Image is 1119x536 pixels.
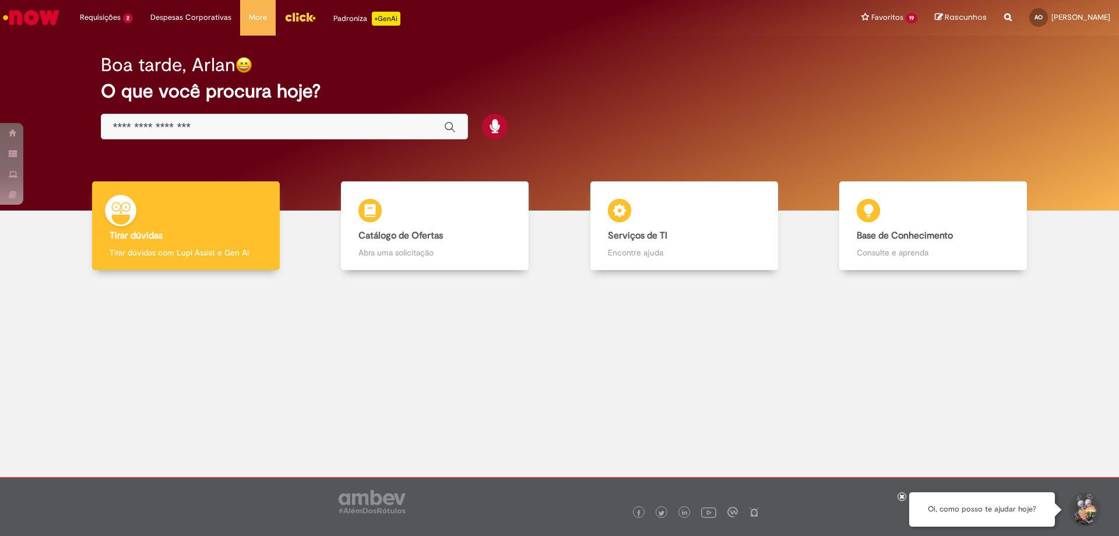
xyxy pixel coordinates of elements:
p: Abra uma solicitação [358,247,511,258]
a: Serviços de TI Encontre ajuda [559,181,809,271]
a: Catálogo de Ofertas Abra uma solicitação [311,181,560,271]
p: Consulte e aprenda [857,247,1009,258]
span: 19 [906,13,917,23]
img: logo_footer_ambev_rotulo_gray.png [339,490,406,513]
span: More [249,12,267,23]
span: AO [1034,13,1043,21]
span: Rascunhos [945,12,987,23]
a: Rascunhos [935,12,987,23]
img: ServiceNow [1,6,61,29]
img: logo_footer_linkedin.png [682,510,688,517]
span: Requisições [80,12,121,23]
img: happy-face.png [235,57,252,73]
p: Tirar dúvidas com Lupi Assist e Gen Ai [110,247,262,258]
p: Encontre ajuda [608,247,761,258]
button: Iniciar Conversa de Suporte [1067,492,1102,527]
div: Padroniza [333,12,400,26]
h2: O que você procura hoje? [101,81,1019,101]
span: [PERSON_NAME] [1051,12,1110,22]
span: Favoritos [871,12,903,23]
span: 2 [123,13,133,23]
img: logo_footer_twitter.png [659,510,664,516]
span: Despesas Corporativas [150,12,231,23]
b: Tirar dúvidas [110,230,163,241]
div: Oi, como posso te ajudar hoje? [909,492,1055,527]
b: Catálogo de Ofertas [358,230,443,241]
b: Serviços de TI [608,230,667,241]
img: logo_footer_workplace.png [727,507,738,517]
b: Base de Conhecimento [857,230,953,241]
a: Tirar dúvidas Tirar dúvidas com Lupi Assist e Gen Ai [61,181,311,271]
img: logo_footer_facebook.png [636,510,642,516]
h2: Boa tarde, Arlan [101,55,235,75]
img: logo_footer_naosei.png [749,507,759,517]
img: click_logo_yellow_360x200.png [284,8,316,26]
p: +GenAi [372,12,400,26]
img: logo_footer_youtube.png [701,505,716,520]
a: Base de Conhecimento Consulte e aprenda [809,181,1058,271]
